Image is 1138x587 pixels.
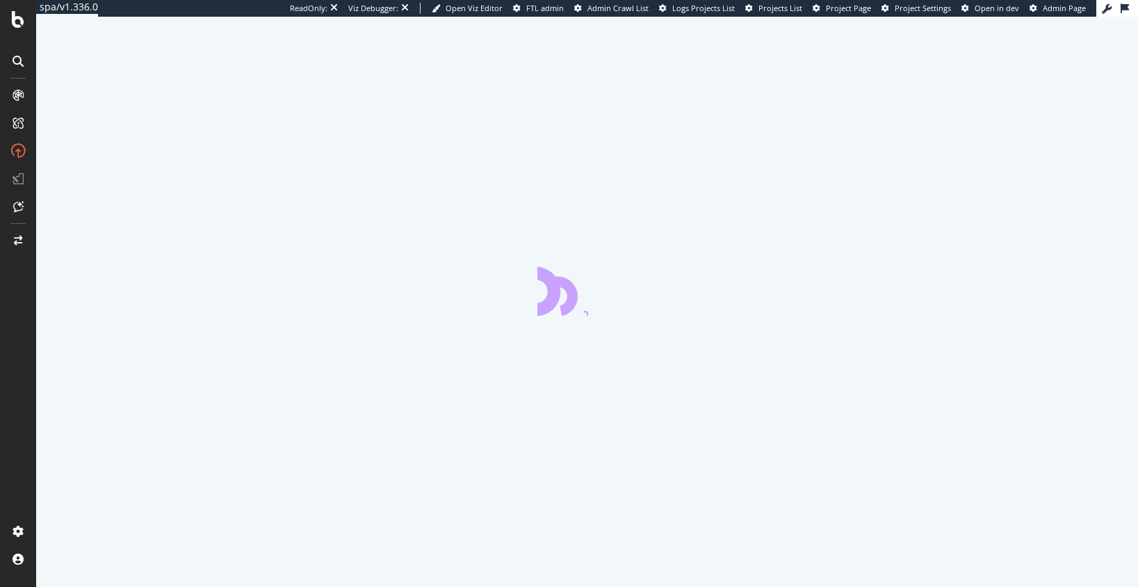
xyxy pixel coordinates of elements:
span: Project Page [826,3,871,13]
a: Admin Page [1030,3,1086,14]
a: FTL admin [513,3,564,14]
span: Project Settings [895,3,951,13]
span: Admin Page [1043,3,1086,13]
a: Open in dev [961,3,1019,14]
a: Projects List [745,3,802,14]
div: animation [537,266,637,316]
div: ReadOnly: [290,3,327,14]
span: Logs Projects List [672,3,735,13]
a: Admin Crawl List [574,3,649,14]
span: Open Viz Editor [446,3,503,13]
a: Project Settings [881,3,951,14]
div: Viz Debugger: [348,3,398,14]
span: Projects List [758,3,802,13]
a: Open Viz Editor [432,3,503,14]
a: Logs Projects List [659,3,735,14]
span: Admin Crawl List [587,3,649,13]
a: Project Page [813,3,871,14]
span: Open in dev [975,3,1019,13]
span: FTL admin [526,3,564,13]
